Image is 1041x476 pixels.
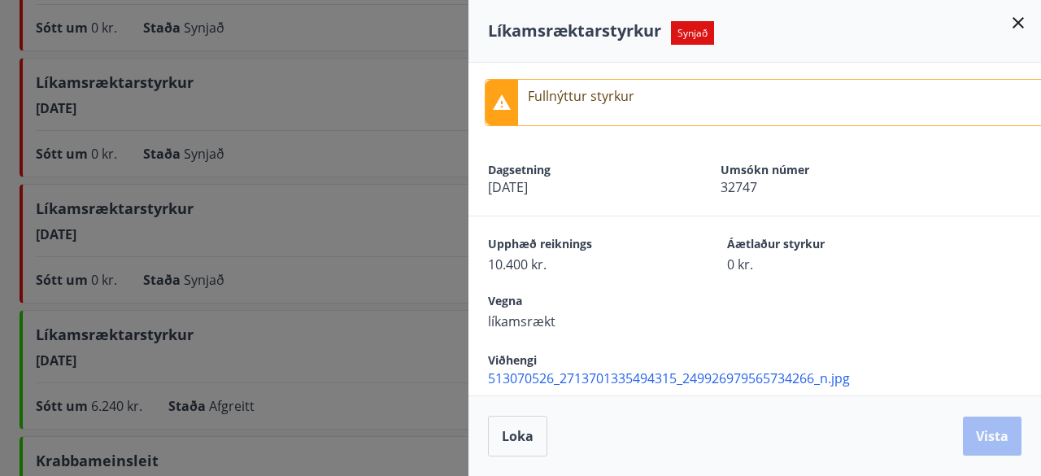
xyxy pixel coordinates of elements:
span: 0 kr. [727,255,909,273]
span: Synjað [671,21,714,45]
span: [DATE] [488,178,664,196]
p: Fullnýttur styrkur [528,86,634,106]
span: Viðhengi [488,352,537,368]
span: líkamsrækt [488,312,670,330]
span: Dagsetning [488,162,664,178]
span: Umsókn númer [721,162,896,178]
span: Áætlaður styrkur [727,236,909,255]
span: Vegna [488,293,670,312]
span: 10.400 kr. [488,255,670,273]
span: 513070526_2713701335494315_249926979565734266_n.jpg [488,369,1041,387]
span: Líkamsræktarstyrkur [488,20,661,41]
span: 32747 [721,178,896,196]
span: Upphæð reiknings [488,236,670,255]
span: Loka [502,427,534,445]
button: Loka [488,416,547,456]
